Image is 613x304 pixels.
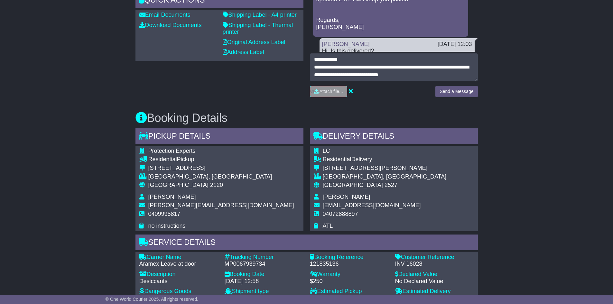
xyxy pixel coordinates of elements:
span: 2120 [210,182,223,188]
div: Estimated Delivery [395,288,474,295]
a: Shipping Label - A4 printer [223,12,297,18]
span: ATL [323,223,333,229]
span: 2527 [385,182,397,188]
div: Carrier Name [139,254,218,261]
div: [DATE] 12:03 [438,41,472,48]
span: [GEOGRAPHIC_DATA] [323,182,383,188]
span: [PERSON_NAME][EMAIL_ADDRESS][DOMAIN_NAME] [148,202,294,208]
div: 121835136 [310,261,389,268]
div: Shipment type [225,288,303,295]
span: [PERSON_NAME] [148,194,196,200]
div: Aramex Leave at door [139,261,218,268]
a: Email Documents [139,12,190,18]
div: Delivery [323,156,447,163]
div: [STREET_ADDRESS] [148,165,294,172]
div: [STREET_ADDRESS][PERSON_NAME] [323,165,447,172]
span: [PERSON_NAME] [323,194,370,200]
span: Protection Experts [148,148,196,154]
span: [EMAIL_ADDRESS][DOMAIN_NAME] [323,202,421,208]
div: Pickup Details [135,128,303,146]
div: No Declared Value [395,278,474,285]
span: no instructions [148,223,186,229]
div: INV 16028 [395,261,474,268]
div: [GEOGRAPHIC_DATA], [GEOGRAPHIC_DATA] [148,173,294,180]
span: © One World Courier 2025. All rights reserved. [106,297,199,302]
div: $250 [310,278,389,285]
div: Delivery Details [310,128,478,146]
span: 04072888897 [323,211,358,217]
div: Hi, Is this delivered? [322,48,472,55]
div: Description [139,271,218,278]
div: [GEOGRAPHIC_DATA], [GEOGRAPHIC_DATA] [323,173,447,180]
div: Declared Value [395,271,474,278]
div: Service Details [135,235,478,252]
span: [GEOGRAPHIC_DATA] [148,182,209,188]
button: Send a Message [435,86,478,97]
div: Warranty [310,271,389,278]
a: Address Label [223,49,264,55]
div: [DATE] 12:58 [225,278,303,285]
div: Customer Reference [395,254,474,261]
div: Booking Reference [310,254,389,261]
a: Download Documents [139,22,202,28]
div: Estimated Pickup [310,288,389,295]
h3: Booking Details [135,112,478,124]
a: Original Address Label [223,39,285,45]
span: Residential [148,156,177,162]
span: Residential [323,156,351,162]
span: 0409995817 [148,211,181,217]
div: Desiccants [139,278,218,285]
div: Pickup [148,156,294,163]
a: [PERSON_NAME] [322,41,370,47]
div: Booking Date [225,271,303,278]
span: LC [323,148,330,154]
a: Shipping Label - Thermal printer [223,22,293,35]
div: Dangerous Goods [139,288,218,295]
div: Tracking Number [225,254,303,261]
div: MP0067939734 [225,261,303,268]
